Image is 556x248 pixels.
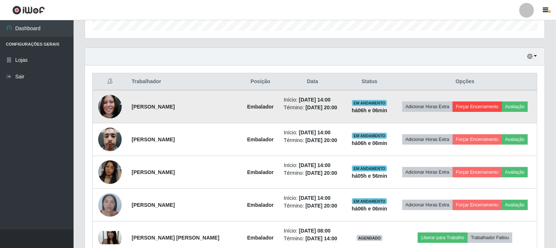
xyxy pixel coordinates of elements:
strong: [PERSON_NAME] [PERSON_NAME] [132,235,220,241]
li: Início: [284,129,342,137]
img: CoreUI Logo [12,6,45,15]
strong: há 06 h e 06 min [352,206,388,212]
li: Término: [284,169,342,177]
time: [DATE] 20:00 [306,203,337,209]
strong: Embalador [247,202,274,208]
img: 1742686144384.jpeg [98,124,122,155]
th: Posição [242,73,279,91]
button: Adicionar Horas Extra [402,134,453,145]
button: Adicionar Horas Extra [402,200,453,210]
button: Forçar Encerramento [453,102,502,112]
button: Avaliação [502,134,528,145]
li: Término: [284,104,342,111]
th: Opções [393,73,537,91]
img: 1751112478623.jpeg [98,189,122,220]
img: 1748697228135.jpeg [98,151,122,193]
time: [DATE] 14:00 [299,162,331,168]
span: EM ANDAMENTO [352,100,387,106]
button: Adicionar Horas Extra [402,102,453,112]
img: 1740227946372.jpeg [98,91,122,122]
li: Início: [284,162,342,169]
strong: há 05 h e 56 min [352,173,388,179]
button: Forçar Encerramento [453,167,502,177]
li: Início: [284,96,342,104]
strong: [PERSON_NAME] [132,202,175,208]
button: Avaliação [502,102,528,112]
th: Data [279,73,346,91]
time: [DATE] 20:00 [306,137,337,143]
time: [DATE] 14:00 [299,97,331,103]
strong: [PERSON_NAME] [132,137,175,142]
time: [DATE] 08:00 [299,228,331,234]
strong: Embalador [247,104,274,110]
time: [DATE] 14:00 [299,130,331,135]
span: EM ANDAMENTO [352,166,387,171]
span: EM ANDAMENTO [352,198,387,204]
strong: Embalador [247,235,274,241]
strong: há 06 h e 06 min [352,107,388,113]
time: [DATE] 20:00 [306,170,337,176]
li: Início: [284,227,342,235]
strong: Embalador [247,169,274,175]
li: Início: [284,194,342,202]
strong: Embalador [247,137,274,142]
button: Forçar Encerramento [453,200,502,210]
strong: [PERSON_NAME] [132,104,175,110]
li: Término: [284,202,342,210]
time: [DATE] 20:00 [306,104,337,110]
strong: [PERSON_NAME] [132,169,175,175]
time: [DATE] 14:00 [299,195,331,201]
button: Trabalhador Faltou [468,233,512,243]
button: Adicionar Horas Extra [402,167,453,177]
button: Avaliação [502,200,528,210]
button: Avaliação [502,167,528,177]
time: [DATE] 14:00 [306,235,337,241]
span: EM ANDAMENTO [352,133,387,139]
span: AGENDADO [357,235,382,241]
li: Término: [284,137,342,144]
strong: há 06 h e 06 min [352,140,388,146]
li: Término: [284,235,342,242]
th: Trabalhador [127,73,242,91]
button: Liberar para Trabalho [418,233,467,243]
th: Status [346,73,393,91]
img: 1676406696762.jpeg [98,231,122,244]
button: Forçar Encerramento [453,134,502,145]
